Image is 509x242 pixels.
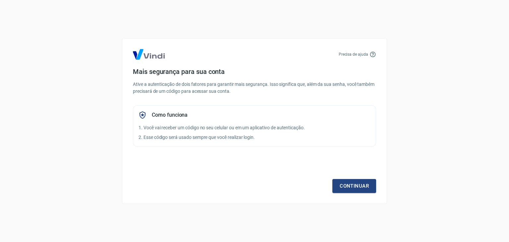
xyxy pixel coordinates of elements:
[133,49,165,60] img: Logo Vind
[139,124,370,131] p: 1. Você vai receber um código no seu celular ou em um aplicativo de autenticação.
[133,81,376,95] p: Ative a autenticação de dois fatores para garantir mais segurança. Isso significa que, além da su...
[133,68,376,76] h4: Mais segurança para sua conta
[332,179,376,193] a: Continuar
[139,134,370,141] p: 2. Esse código será usado sempre que você realizar login.
[339,51,368,57] p: Precisa de ajuda
[152,112,188,118] h5: Como funciona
